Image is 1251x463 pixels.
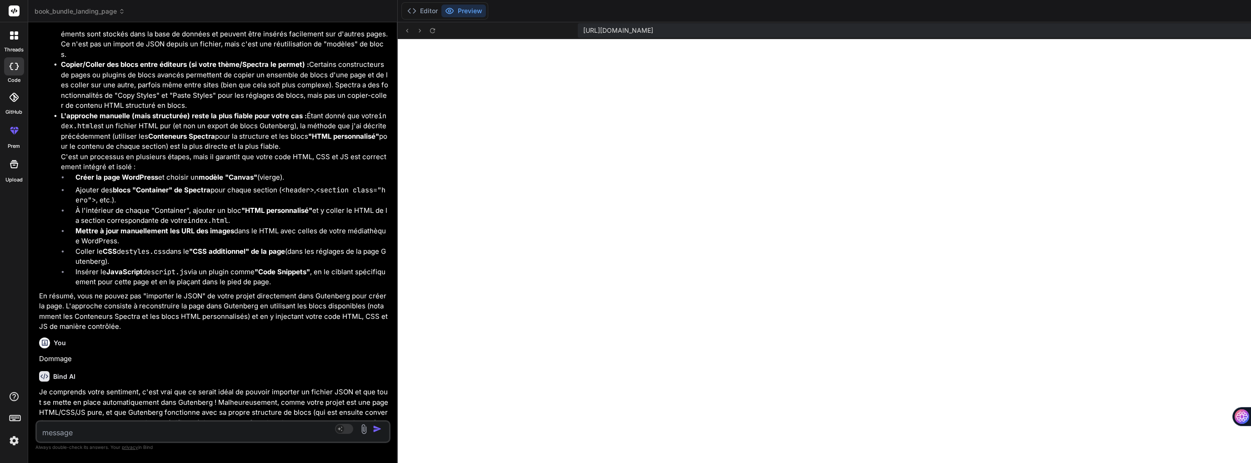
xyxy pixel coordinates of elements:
span: book_bundle_landing_page [35,7,125,16]
code: index.html [61,111,386,131]
strong: Créer la page WordPress [75,173,158,181]
label: GitHub [5,108,22,116]
strong: "Code Snippets" [255,267,310,276]
div: Domain Overview [35,54,81,60]
img: website_grey.svg [15,24,22,31]
strong: Mettre à jour manuellement les URL des images [75,226,234,235]
span: privacy [122,444,138,450]
strong: "HTML personnalisé" [241,206,312,215]
img: icon [373,424,382,433]
strong: CSS [103,247,117,256]
strong: "HTML personnalisé" [308,132,379,141]
img: attachment [359,424,369,434]
img: settings [6,433,22,448]
code: index.html [187,216,228,225]
code: <section class="hero"> [75,186,385,205]
div: v 4.0.25 [25,15,45,22]
p: Je comprends votre sentiment, c'est vrai que ce serait idéal de pouvoir importer un fichier JSON ... [39,387,389,438]
p: Étant donné que votre est un fichier HTML pur (et non un export de blocs Gutenberg), la méthode q... [61,111,389,152]
img: logo_orange.svg [15,15,22,22]
strong: L'approche manuelle (mais structurée) reste la plus fiable pour votre cas : [61,111,307,120]
p: C'est un processus en plusieurs étapes, mais il garantit que votre code HTML, CSS et JS est corre... [61,152,389,172]
code: styles.css [125,247,166,256]
label: Upload [5,176,23,184]
p: Dommage [39,354,389,364]
button: Editor [404,5,441,17]
p: Certains constructeurs de pages ou plugins de blocs avancés permettent de copier un ensemble de b... [61,60,389,111]
strong: JavaScript [106,267,143,276]
li: et choisir un (vierge). [68,172,389,185]
label: threads [4,46,24,54]
span: [URL][DOMAIN_NAME] [583,26,653,35]
p: En résumé, vous ne pouvez pas "importer le JSON" de votre projet directement dans Gutenberg pour ... [39,291,389,332]
li: Coller le de dans le (dans les réglages de la page Gutenberg). [68,247,389,267]
li: Ajouter des pour chaque section ( , , etc.). [68,185,389,206]
code: <header> [281,186,314,195]
li: dans le HTML avec celles de votre médiathèque WordPress. [68,226,389,247]
li: Insérer le de via un plugin comme , en le ciblant spécifiquement pour cette page et en le plaçant... [68,267,389,287]
strong: blocs "Container" de Spectra [113,186,210,194]
img: tab_domain_overview_orange.svg [25,53,32,60]
label: code [8,76,20,84]
h6: You [54,338,66,347]
p: Always double-check its answers. Your in Bind [35,443,390,452]
label: prem [8,142,20,150]
strong: "CSS additionnel" de la page [189,247,285,256]
button: Preview [441,5,486,17]
div: Keywords by Traffic [100,54,153,60]
strong: Copier/Coller des blocs entre éditeurs (si votre thème/Spectra le permet) : [61,60,309,69]
strong: Conteneurs Spectra [148,132,215,141]
div: Domain: [DOMAIN_NAME] [24,24,100,31]
h6: Bind AI [53,372,75,381]
img: tab_keywords_by_traffic_grey.svg [90,53,98,60]
strong: modèle "Canvas" [199,173,257,181]
li: À l'intérieur de chaque "Container", ajouter un bloc et y coller le HTML de la section correspond... [68,206,389,226]
code: script.js [151,267,188,277]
